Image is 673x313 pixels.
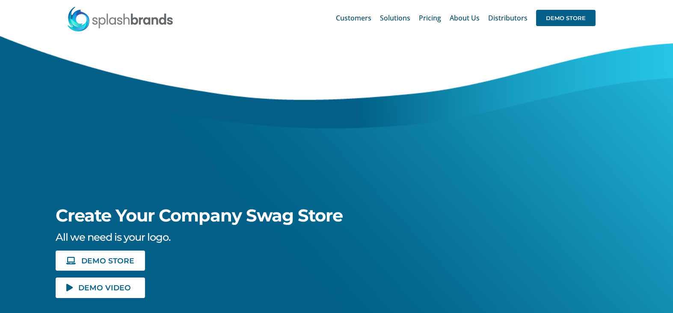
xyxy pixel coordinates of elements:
[536,10,596,26] span: DEMO STORE
[56,205,343,226] span: Create Your Company Swag Store
[488,15,528,21] span: Distributors
[336,4,596,32] nav: Main Menu
[67,6,174,32] img: SplashBrands.com Logo
[450,15,480,21] span: About Us
[536,4,596,32] a: DEMO STORE
[488,4,528,32] a: Distributors
[419,4,441,32] a: Pricing
[81,257,134,264] span: DEMO STORE
[336,4,371,32] a: Customers
[56,251,145,271] a: DEMO STORE
[78,284,131,291] span: DEMO VIDEO
[336,15,371,21] span: Customers
[380,15,410,21] span: Solutions
[56,231,170,243] span: All we need is your logo.
[419,15,441,21] span: Pricing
